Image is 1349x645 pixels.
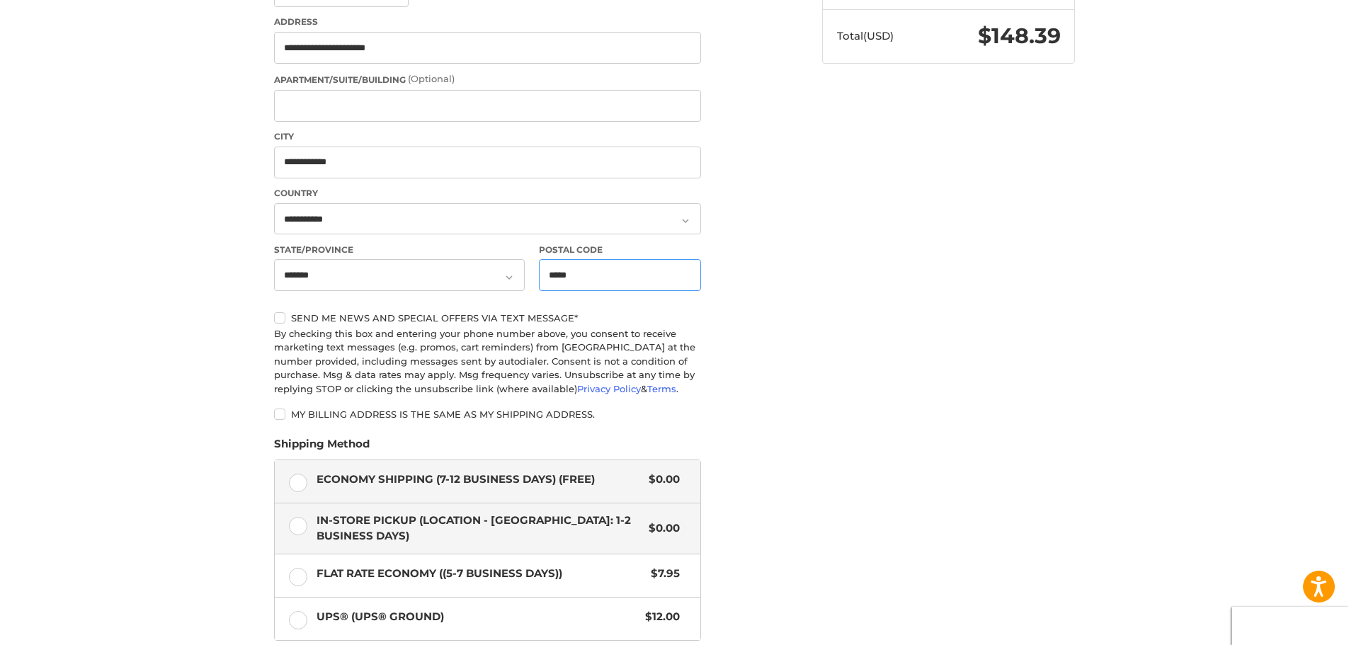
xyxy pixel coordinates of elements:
[274,312,701,324] label: Send me news and special offers via text message*
[642,520,680,537] span: $0.00
[274,409,701,420] label: My billing address is the same as my shipping address.
[837,29,894,42] span: Total (USD)
[317,609,639,625] span: UPS® (UPS® Ground)
[274,244,525,256] label: State/Province
[642,472,680,488] span: $0.00
[577,383,641,394] a: Privacy Policy
[647,383,676,394] a: Terms
[274,436,370,459] legend: Shipping Method
[317,513,642,544] span: In-Store Pickup (Location - [GEOGRAPHIC_DATA]: 1-2 BUSINESS DAYS)
[644,566,680,582] span: $7.95
[539,244,702,256] label: Postal Code
[1232,607,1349,645] iframe: Google Customer Reviews
[274,187,701,200] label: Country
[274,130,701,143] label: City
[317,566,644,582] span: Flat Rate Economy ((5-7 Business Days))
[274,16,701,28] label: Address
[408,73,455,84] small: (Optional)
[274,327,701,396] div: By checking this box and entering your phone number above, you consent to receive marketing text ...
[274,72,701,86] label: Apartment/Suite/Building
[978,23,1061,49] span: $148.39
[317,472,642,488] span: Economy Shipping (7-12 Business Days) (Free)
[638,609,680,625] span: $12.00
